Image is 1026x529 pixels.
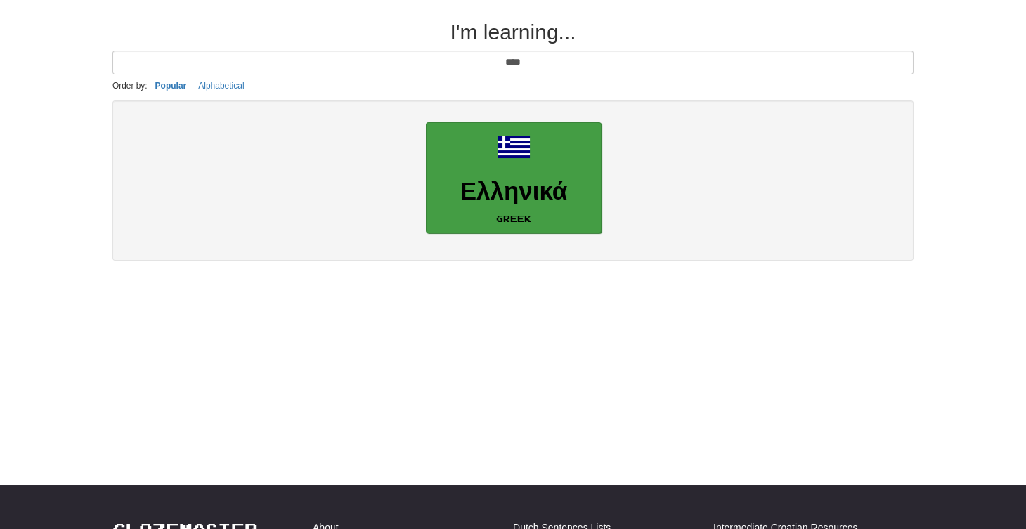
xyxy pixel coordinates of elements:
[426,122,602,234] a: ΕλληνικάGreek
[112,20,914,44] h2: I'm learning...
[151,78,191,93] button: Popular
[194,78,248,93] button: Alphabetical
[112,81,148,91] small: Order by:
[434,178,594,205] h3: Ελληνικά
[496,214,531,223] small: Greek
